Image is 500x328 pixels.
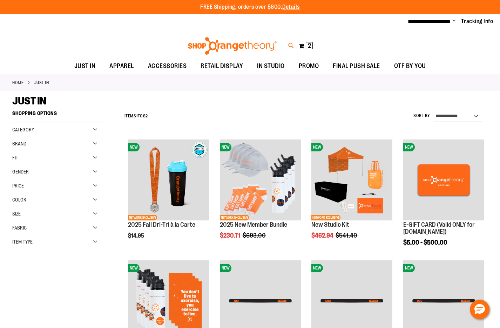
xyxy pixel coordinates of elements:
img: 2025 Fall Dri-Tri à la Carte [128,139,209,220]
a: 2025 New Member Bundle [220,221,287,228]
a: Home [12,80,23,86]
span: RETAIL DISPLAY [201,58,243,74]
h2: Items to [124,111,148,122]
span: Brand [12,141,26,146]
span: $462.94 [311,232,335,239]
span: NEW [403,264,415,272]
a: Details [282,4,300,10]
span: JUST IN [74,58,96,74]
span: NEW [128,143,140,151]
a: New Studio KitNEWNETWORK EXCLUSIVE [311,139,392,221]
span: NEW [220,264,231,272]
span: PROMO [299,58,319,74]
span: 2 [308,42,311,49]
span: Fabric [12,225,27,231]
span: OTF BY YOU [394,58,426,74]
span: NEW [311,143,323,151]
span: NEW [220,143,231,151]
label: Sort By [413,113,430,119]
a: FINAL PUSH SALE [326,58,387,74]
a: PROMO [292,58,326,74]
a: JUST IN [67,58,103,74]
a: Tracking Info [461,18,493,25]
button: Account menu [452,18,456,25]
img: Shop Orangetheory [187,37,278,55]
span: NEW [128,264,140,272]
span: Size [12,211,21,217]
span: NETWORK EXCLUSIVE [311,215,340,220]
a: New Studio Kit [311,221,349,228]
span: Fit [12,155,18,160]
span: 1 [136,114,138,118]
span: $5.00 - $500.00 [403,239,447,246]
span: 82 [143,114,148,118]
span: $541.40 [336,232,358,239]
span: APPAREL [109,58,134,74]
a: 2025 Fall Dri-Tri à la CarteNEWNETWORK EXCLUSIVE [128,139,209,221]
span: JUST IN [12,95,46,107]
span: NETWORK EXCLUSIVE [128,215,157,220]
span: ACCESSORIES [148,58,187,74]
span: NETWORK EXCLUSIVE [220,215,249,220]
span: NEW [403,143,415,151]
span: FINAL PUSH SALE [333,58,380,74]
a: 2025 New Member BundleNEWNETWORK EXCLUSIVE [220,139,301,221]
a: E-GIFT CARD (Valid ONLY for ShopOrangetheory.com)NEW [403,139,484,221]
a: RETAIL DISPLAY [194,58,250,74]
a: IN STUDIO [250,58,292,74]
p: FREE Shipping, orders over $600. [200,3,300,11]
a: E-GIFT CARD (Valid ONLY for [DOMAIN_NAME]) [403,221,475,235]
strong: JUST IN [34,80,49,86]
div: product [308,136,396,257]
div: product [400,136,488,264]
span: Gender [12,169,29,175]
img: New Studio Kit [311,139,392,220]
img: 2025 New Member Bundle [220,139,301,220]
span: Price [12,183,24,189]
strong: Shopping Options [12,107,102,123]
span: $693.00 [243,232,267,239]
a: OTF BY YOU [387,58,433,74]
span: IN STUDIO [257,58,285,74]
span: NEW [311,264,323,272]
div: product [124,136,212,257]
span: $14.95 [128,233,145,239]
button: Hello, have a question? Let’s chat. [470,300,489,319]
span: Color [12,197,26,203]
span: Category [12,127,34,132]
a: APPAREL [102,58,141,74]
a: 2025 Fall Dri-Tri à la Carte [128,221,195,228]
span: Item Type [12,239,33,245]
div: product [216,136,304,257]
a: ACCESSORIES [141,58,194,74]
img: E-GIFT CARD (Valid ONLY for ShopOrangetheory.com) [403,139,484,220]
span: $230.71 [220,232,242,239]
